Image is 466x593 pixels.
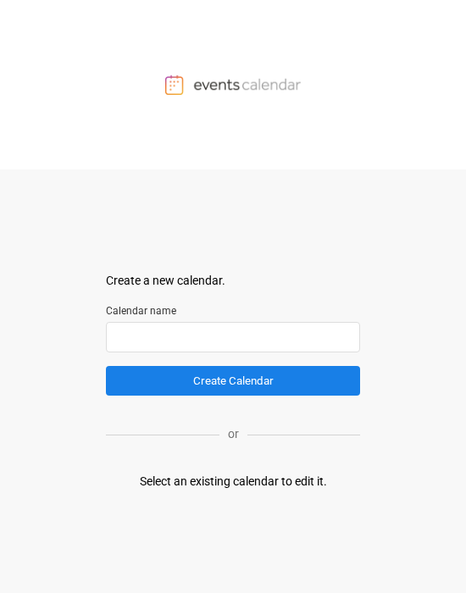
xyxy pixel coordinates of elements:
div: Create a new calendar. [106,272,360,290]
button: Create Calendar [106,366,360,396]
img: Events Calendar [165,75,301,95]
label: Calendar name [106,303,360,319]
p: or [219,425,247,443]
div: Select an existing calendar to edit it. [140,473,327,490]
